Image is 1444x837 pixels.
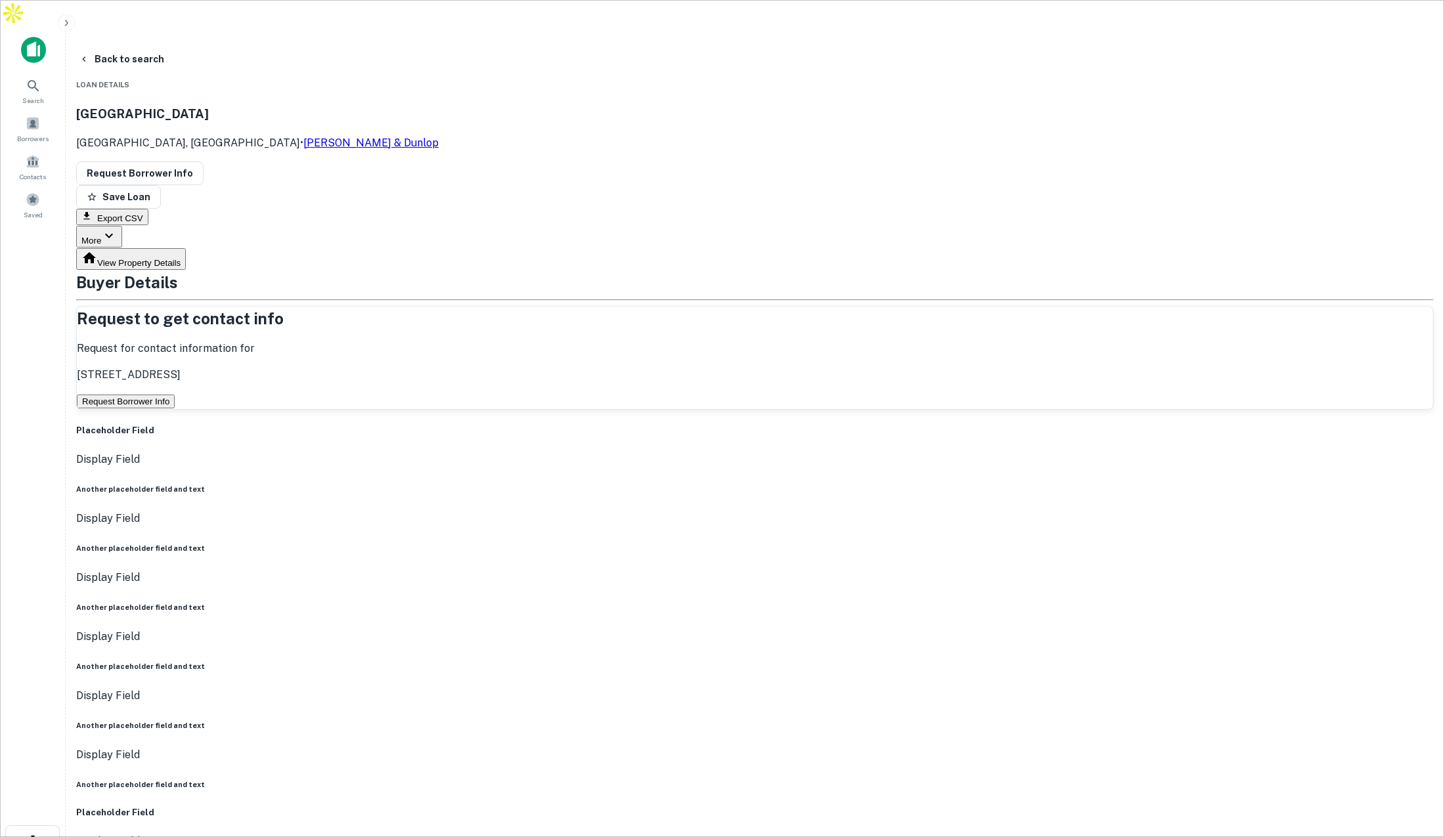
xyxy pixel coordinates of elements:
[24,209,43,220] span: Saved
[76,185,161,209] button: Save Loan
[1378,732,1444,795] iframe: Chat Widget
[76,629,529,645] p: Display Field
[74,47,169,71] button: Back to search
[4,187,62,223] a: Saved
[77,367,1433,383] p: [STREET_ADDRESS]
[76,161,204,185] button: Request Borrower Info
[76,747,529,763] p: Display Field
[76,602,529,612] h6: Another placeholder field and text
[76,270,1433,294] h4: Buyer Details
[76,661,529,672] h6: Another placeholder field and text
[76,248,186,270] button: View Property Details
[21,37,46,63] img: capitalize-icon.png
[303,137,439,149] a: [PERSON_NAME] & Dunlop
[76,720,529,731] h6: Another placeholder field and text
[76,452,529,467] p: Display Field
[76,424,529,437] h5: Placeholder Field
[22,95,44,106] span: Search
[76,570,529,586] p: Display Field
[76,779,529,790] h6: Another placeholder field and text
[77,395,175,408] button: Request Borrower Info
[17,133,49,144] span: Borrowers
[76,226,122,247] button: More
[4,111,62,146] a: Borrowers
[76,81,129,89] span: Loan Details
[77,341,1433,356] p: Request for contact information for
[77,307,1433,330] h4: Request to get contact info
[4,73,62,108] a: Search
[4,149,62,184] a: Contacts
[76,209,148,225] button: Export CSV
[20,171,46,182] span: Contacts
[76,135,1433,151] p: [GEOGRAPHIC_DATA], [GEOGRAPHIC_DATA] •
[76,688,529,704] p: Display Field
[76,104,1433,123] h3: [GEOGRAPHIC_DATA]
[76,484,529,494] h6: Another placeholder field and text
[76,543,529,553] h6: Another placeholder field and text
[76,511,529,526] p: Display Field
[76,806,529,819] h5: Placeholder Field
